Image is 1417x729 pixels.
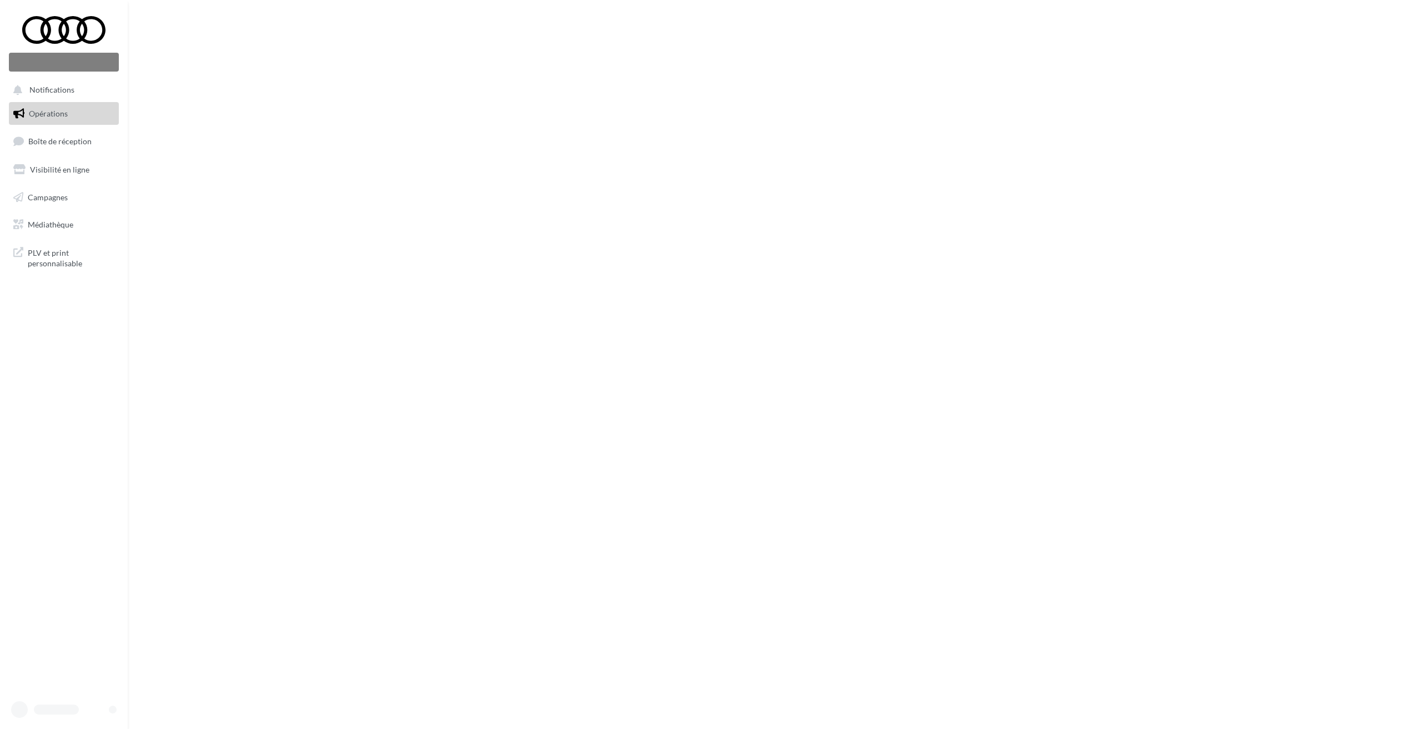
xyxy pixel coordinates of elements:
a: Opérations [7,102,121,125]
a: PLV et print personnalisable [7,241,121,274]
span: Notifications [29,85,74,95]
span: Visibilité en ligne [30,165,89,174]
a: Visibilité en ligne [7,158,121,181]
span: PLV et print personnalisable [28,245,114,269]
div: Nouvelle campagne [9,53,119,72]
span: Médiathèque [28,220,73,229]
span: Boîte de réception [28,136,92,146]
span: Campagnes [28,192,68,201]
a: Boîte de réception [7,129,121,153]
span: Opérations [29,109,68,118]
a: Campagnes [7,186,121,209]
a: Médiathèque [7,213,121,236]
